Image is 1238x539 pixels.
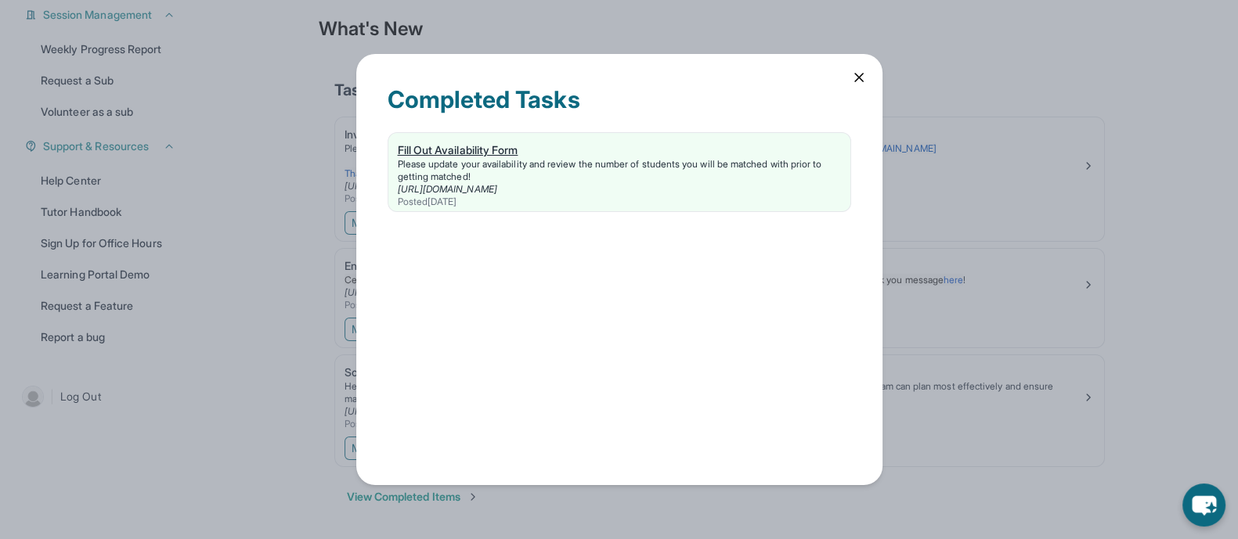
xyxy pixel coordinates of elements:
[398,142,841,158] div: Fill Out Availability Form
[388,85,851,132] div: Completed Tasks
[398,183,497,195] a: [URL][DOMAIN_NAME]
[1182,483,1225,526] button: chat-button
[398,158,841,183] div: Please update your availability and review the number of students you will be matched with prior ...
[398,196,841,208] div: Posted [DATE]
[388,133,850,211] a: Fill Out Availability FormPlease update your availability and review the number of students you w...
